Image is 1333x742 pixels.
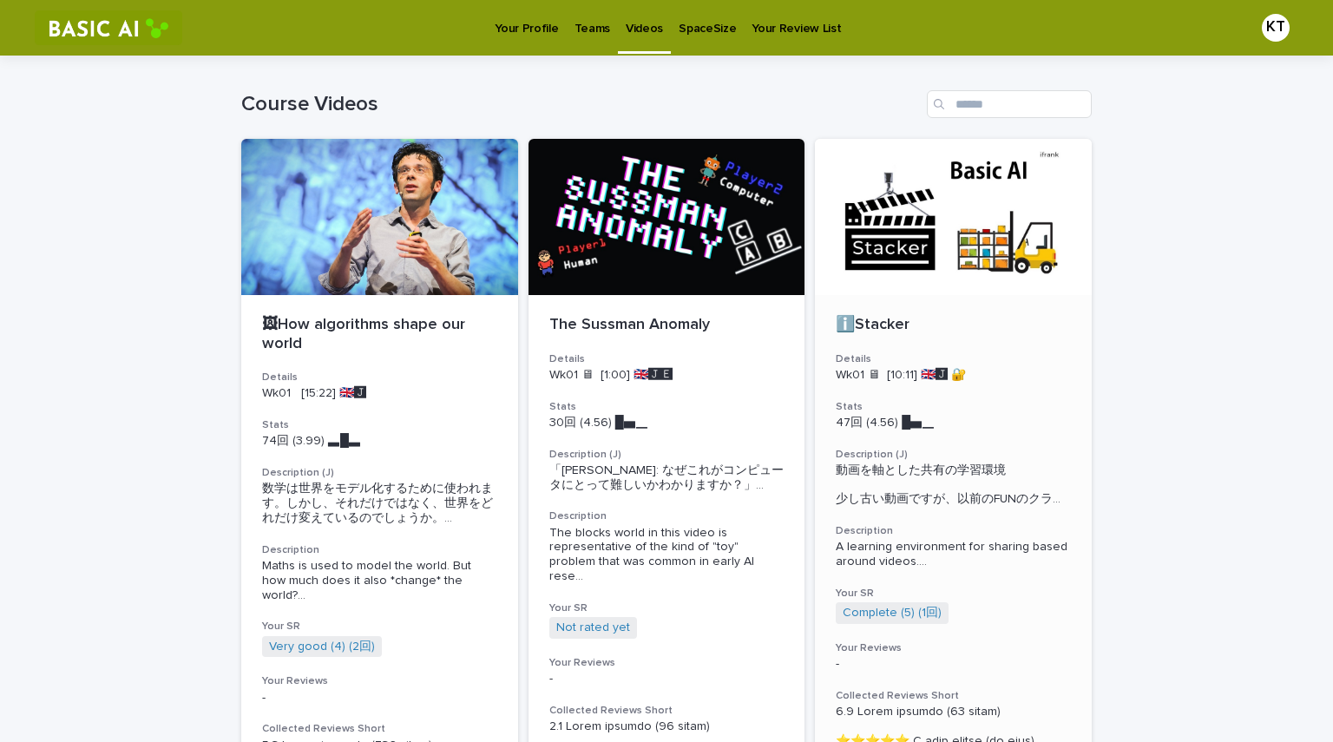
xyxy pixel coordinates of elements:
p: 47回 (4.56) █▅▁ [836,416,1071,430]
a: Not rated yet [556,621,630,635]
img: RtIB8pj2QQiOZo6waziI [35,10,182,45]
p: Wk01 🖥 [10:11] 🇬🇧🅹️ 🔐 [836,368,1071,383]
span: Maths is used to model the world. But how much does it also *change* the world? ... [262,559,497,602]
div: KT [1262,14,1290,42]
h3: Description [836,524,1071,538]
div: A learning environment for sharing based around videos. The video is a little old, and you can se... [836,540,1071,569]
h3: Stats [549,400,785,414]
div: 「サスマン・アノマリー: なぜこれがコンピュータにとって難しいかわかりますか？」 この動画に登場するブロックの世界は、初期のAI研究でよく見られた「おもちゃ」のように身近な問題の代表です。 サス... [549,463,785,493]
a: Very good (4) (2回) [269,640,375,654]
p: The Sussman Anomaly [549,316,785,335]
h3: Your Reviews [262,674,497,688]
p: 74回 (3.99) ▃█▃ [262,434,497,449]
p: - [262,691,497,706]
h3: Collected Reviews Short [836,689,1071,703]
p: Wk01 [15:22] 🇬🇧🅹️ [262,386,497,401]
h3: Description (J) [836,448,1071,462]
h3: Your SR [836,587,1071,601]
h3: Stats [262,418,497,432]
span: 数学は世界をモデル化するために使われます。しかし、それだけではなく、世界をどれだけ変えているのでしょうか。 ... [262,482,497,525]
p: 30回 (4.56) █▅▁ [549,416,785,430]
span: 「[PERSON_NAME]: なぜこれがコンピュータにとって難しいかわかりますか？」 ... [549,463,785,493]
h3: Description (J) [262,466,497,480]
input: Search [927,90,1092,118]
h3: Your SR [262,620,497,634]
p: - [836,657,1071,672]
h3: Details [836,352,1071,366]
h3: Your SR [549,601,785,615]
p: - [549,672,785,686]
h3: Description [262,543,497,557]
h1: Course Videos [241,92,920,117]
p: 🖼How algorithms shape our world [262,316,497,353]
div: Maths is used to model the world. But how much does it also *change* the world? You will hear the... [262,559,497,602]
span: A learning environment for sharing based around videos. ... [836,540,1071,569]
a: Complete (5) (1回) [843,606,942,621]
h3: Your Reviews [836,641,1071,655]
h3: Stats [836,400,1071,414]
h3: Collected Reviews Short [262,722,497,736]
span: 動画を軸とした共有の学習環境 少し古い動画ですが、以前のFUNのクラ ... [836,463,1071,507]
h3: Details [262,371,497,384]
p: Wk01 🖥 [1:00] 🇬🇧🅹️🅴️ [549,368,785,383]
h3: Description (J) [549,448,785,462]
span: The blocks world in this video is representative of the kind of "toy" problem that was common in ... [549,526,785,584]
h3: Collected Reviews Short [549,704,785,718]
h3: Your Reviews [549,656,785,670]
div: 数学は世界をモデル化するために使われます。しかし、それだけではなく、世界をどれだけ変えているのでしょうか。 ブラックボックス」という言葉を耳にすることがありますが、これは実際には理解できない方法... [262,482,497,525]
p: ℹ️Stacker [836,316,1071,335]
h3: Description [549,509,785,523]
div: 動画を軸とした共有の学習環境 少し古い動画ですが、以前のFUNのクラスシステム「manaba」をご覧いただけます。 0:00 Stackerを用いる理由 0:52 講義の検索方法 1:09 学習... [836,463,1071,507]
h3: Details [549,352,785,366]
